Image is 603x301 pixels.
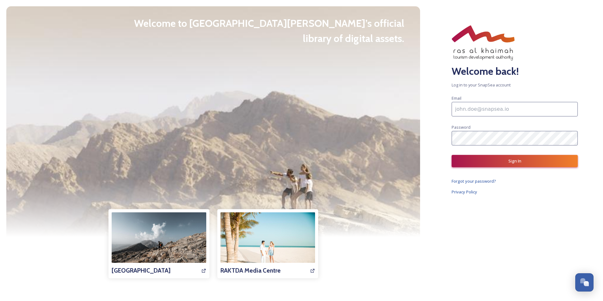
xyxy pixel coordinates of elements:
[452,155,578,167] button: Sign In
[575,273,594,292] button: Open Chat
[452,177,578,185] a: Forgot your password?
[112,266,171,275] h3: [GEOGRAPHIC_DATA]
[220,212,315,275] a: RAKTDA Media Centre
[452,64,578,79] h2: Welcome back!
[452,188,578,196] a: Privacy Policy
[452,95,461,101] span: Email
[452,189,477,195] span: Privacy Policy
[112,212,206,275] a: [GEOGRAPHIC_DATA]
[220,212,315,275] img: 7e8a814c-968e-46a8-ba33-ea04b7243a5d.jpg
[452,25,515,61] img: RAKTDA_ENG_NEW%20STACKED%20LOGO_RGB.png
[452,82,578,88] span: Log in to your SnapSea account
[452,124,471,130] span: Password
[452,178,496,184] span: Forgot your password?
[452,102,578,116] input: john.doe@snapsea.io
[220,266,281,275] h3: RAKTDA Media Centre
[112,212,206,275] img: af43f390-05ef-4fa9-bb37-4833bd5513fb.jpg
